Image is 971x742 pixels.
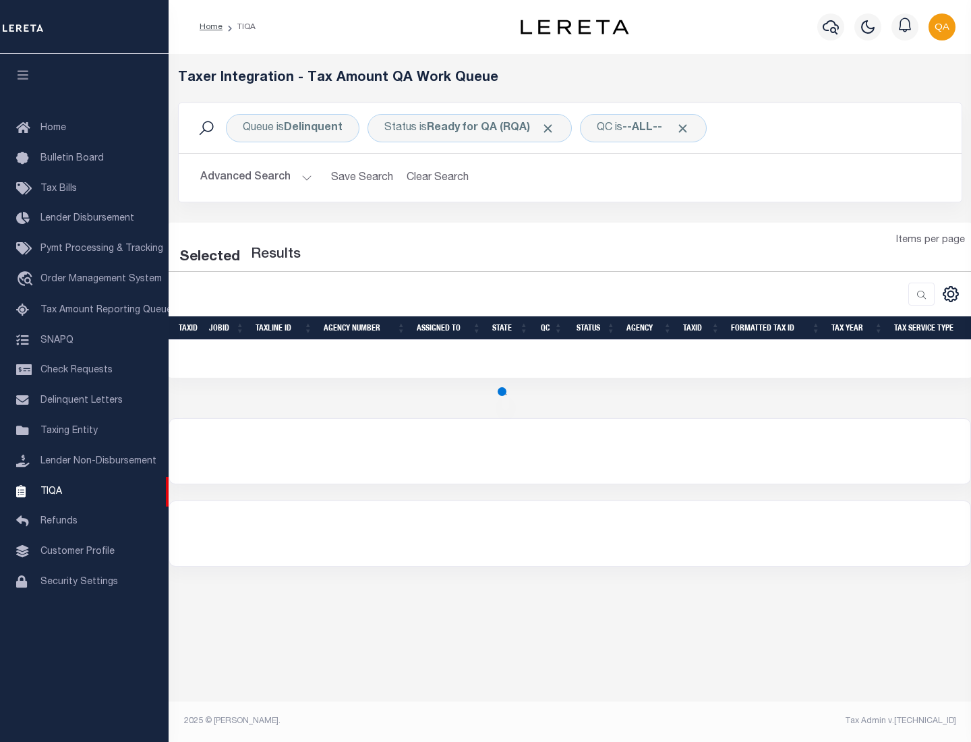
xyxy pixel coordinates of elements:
[427,123,555,134] b: Ready for QA (RQA)
[521,20,628,34] img: logo-dark.svg
[318,316,411,340] th: Agency Number
[541,121,555,136] span: Click to Remove
[40,306,172,315] span: Tax Amount Reporting Queue
[580,114,707,142] div: Click to Edit
[367,114,572,142] div: Click to Edit
[622,123,662,134] b: --ALL--
[487,316,534,340] th: State
[204,316,250,340] th: JobID
[676,121,690,136] span: Click to Remove
[178,70,962,86] h5: Taxer Integration - Tax Amount QA Work Queue
[411,316,487,340] th: Assigned To
[726,316,826,340] th: Formatted Tax ID
[40,457,156,466] span: Lender Non-Disbursement
[621,316,678,340] th: Agency
[16,271,38,289] i: travel_explore
[40,123,66,133] span: Home
[40,275,162,284] span: Order Management System
[896,233,965,248] span: Items per page
[580,715,956,727] div: Tax Admin v.[TECHNICAL_ID]
[284,123,343,134] b: Delinquent
[401,165,475,191] button: Clear Search
[323,165,401,191] button: Save Search
[40,214,134,223] span: Lender Disbursement
[250,316,318,340] th: TaxLine ID
[40,577,118,587] span: Security Settings
[534,316,568,340] th: QC
[678,316,726,340] th: TaxID
[40,244,163,254] span: Pymt Processing & Tracking
[173,316,204,340] th: TaxID
[40,517,78,526] span: Refunds
[826,316,889,340] th: Tax Year
[174,715,570,727] div: 2025 © [PERSON_NAME].
[200,165,312,191] button: Advanced Search
[40,366,113,375] span: Check Requests
[223,21,256,33] li: TIQA
[200,23,223,31] a: Home
[179,247,240,268] div: Selected
[40,335,73,345] span: SNAPQ
[40,547,115,556] span: Customer Profile
[40,154,104,163] span: Bulletin Board
[226,114,359,142] div: Click to Edit
[40,396,123,405] span: Delinquent Letters
[251,244,301,266] label: Results
[40,426,98,436] span: Taxing Entity
[40,486,62,496] span: TIQA
[568,316,621,340] th: Status
[929,13,955,40] img: svg+xml;base64,PHN2ZyB4bWxucz0iaHR0cDovL3d3dy53My5vcmcvMjAwMC9zdmciIHBvaW50ZXItZXZlbnRzPSJub25lIi...
[40,184,77,194] span: Tax Bills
